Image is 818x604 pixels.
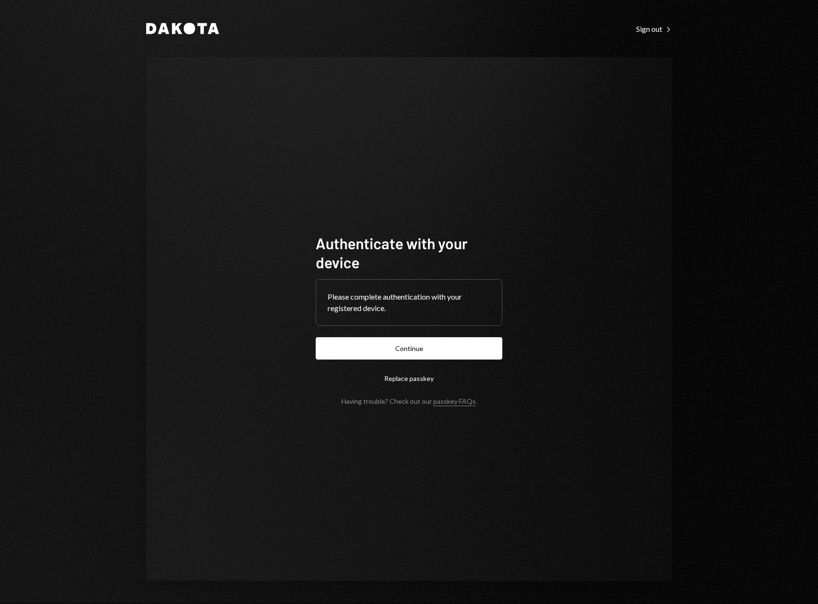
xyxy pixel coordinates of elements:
[433,397,476,406] a: passkey FAQs
[636,23,672,34] a: Sign out
[341,397,477,405] div: Having trouble? Check out our .
[316,367,502,390] button: Replace passkey
[316,337,502,360] button: Continue
[328,291,490,314] div: Please complete authentication with your registered device.
[636,24,672,34] div: Sign out
[316,234,502,272] h1: Authenticate with your device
